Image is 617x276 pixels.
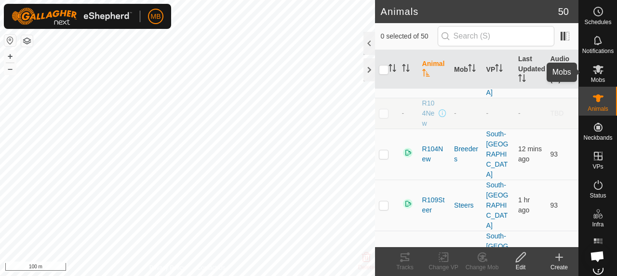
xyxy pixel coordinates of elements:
div: - [454,108,478,118]
span: 7 Oct 2025, 12:03 pm [518,145,542,163]
span: 93 [550,201,558,209]
span: TBD [550,109,563,117]
p-sorticon: Activate to sort [402,66,410,73]
span: R104New [422,144,446,164]
th: VP [483,50,514,89]
div: Change VP [424,263,463,272]
p-sorticon: Activate to sort [495,66,503,73]
span: R120New [422,246,446,266]
div: Edit [501,263,540,272]
button: Map Layers [21,35,33,47]
div: Change Mob [463,263,501,272]
span: R109Steer [422,195,446,215]
input: Search (S) [438,26,554,46]
img: Gallagher Logo [12,8,132,25]
a: South-[GEOGRAPHIC_DATA] [486,48,509,96]
span: Schedules [584,19,611,25]
span: 93 [550,150,558,158]
th: Animal [418,50,450,89]
button: – [4,63,16,75]
h2: Animals [381,6,558,17]
span: Status [590,193,606,198]
th: Audio Ratio (%) [546,50,578,89]
button: Reset Map [4,35,16,46]
div: Tracks [386,263,424,272]
a: Privacy Policy [149,263,186,272]
span: Animals [588,106,608,112]
span: VPs [592,164,603,170]
a: South-[GEOGRAPHIC_DATA] [486,130,509,178]
div: Breeders [454,246,478,266]
p-sorticon: Activate to sort [468,66,476,73]
div: Steers [454,200,478,210]
app-display-virtual-paddock-transition: - [486,109,489,117]
span: 0 selected of 50 [381,31,438,41]
span: 7 Oct 2025, 11:03 am [518,196,530,214]
p-sorticon: Activate to sort [389,66,396,73]
p-sorticon: Activate to sort [422,70,430,78]
span: Mobs [591,77,605,83]
p-sorticon: Activate to sort [518,76,526,83]
span: Notifications [582,48,614,54]
button: + [4,51,16,62]
span: Infra [592,222,604,227]
span: Heatmap [586,250,610,256]
th: Last Updated [514,50,546,89]
span: - [402,109,404,117]
span: - [518,109,521,117]
div: Create [540,263,578,272]
div: Breeders [454,144,478,164]
th: Mob [450,50,482,89]
p-sorticon: Activate to sort [561,76,568,83]
a: Contact Us [197,263,225,272]
span: MB [151,12,161,22]
img: returning on [402,198,414,210]
span: Neckbands [583,135,612,141]
span: 50 [558,4,569,19]
a: South-[GEOGRAPHIC_DATA] [486,181,509,229]
div: Open chat [584,243,610,269]
span: R104New [422,98,437,129]
img: returning on [402,147,414,158]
